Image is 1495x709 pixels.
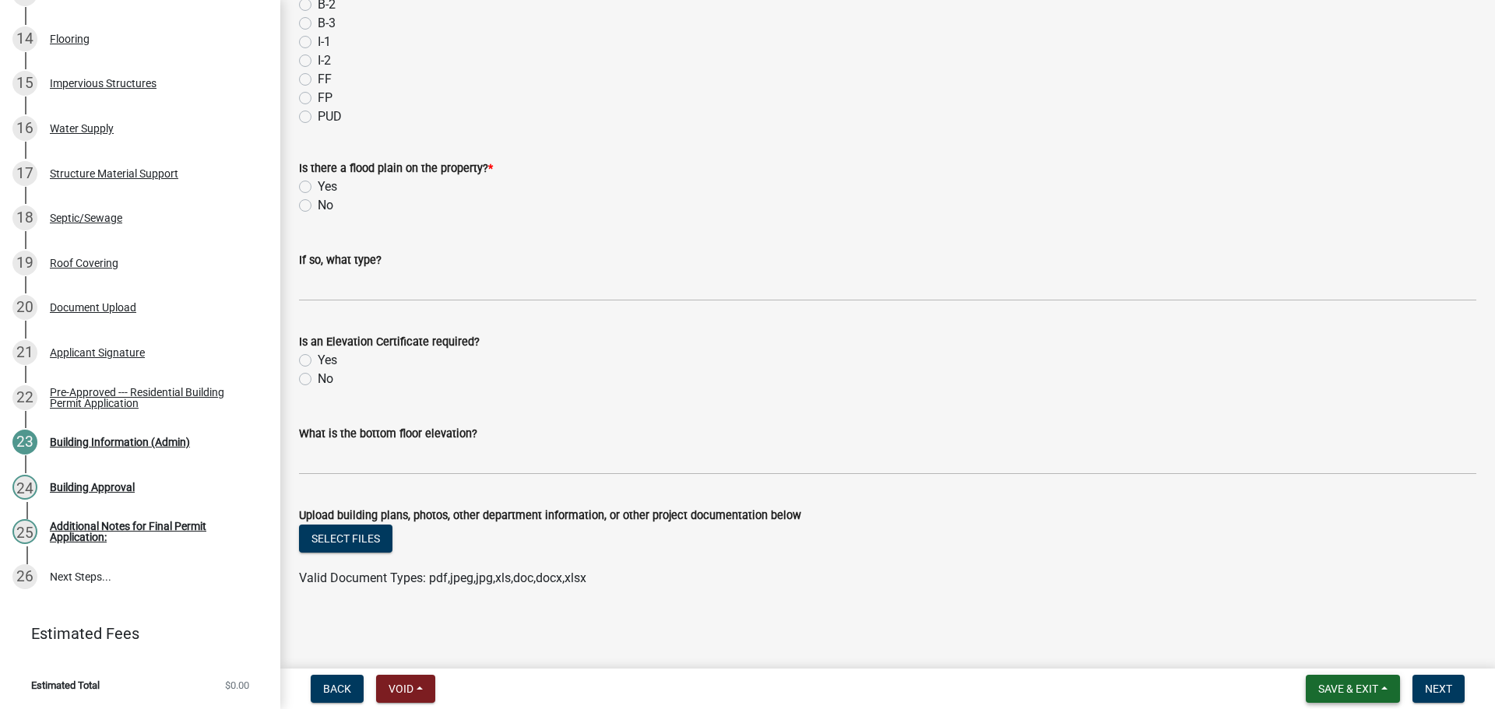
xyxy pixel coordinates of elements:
div: Pre-Approved --- Residential Building Permit Application [50,387,255,409]
div: 24 [12,475,37,500]
label: Yes [318,351,337,370]
span: Next [1425,683,1452,695]
span: Void [389,683,413,695]
div: 20 [12,295,37,320]
div: Structure Material Support [50,168,178,179]
button: Save & Exit [1306,675,1400,703]
div: 19 [12,251,37,276]
div: Roof Covering [50,258,118,269]
div: Document Upload [50,302,136,313]
div: 15 [12,71,37,96]
div: 16 [12,116,37,141]
div: Additional Notes for Final Permit Application: [50,521,255,542]
div: Building Approval [50,482,135,493]
a: Estimated Fees [12,618,255,649]
span: Back [323,683,351,695]
span: Save & Exit [1318,683,1378,695]
div: 14 [12,26,37,51]
label: Is an Elevation Certificate required? [299,337,480,348]
label: Upload building plans, photos, other department information, or other project documentation below [299,511,801,521]
button: Select files [299,525,392,553]
div: Water Supply [50,123,114,134]
label: I-2 [318,51,331,70]
label: No [318,370,333,388]
div: 18 [12,205,37,230]
div: 21 [12,340,37,365]
span: Estimated Total [31,680,100,690]
label: FF [318,70,332,89]
div: 25 [12,519,37,544]
span: $0.00 [225,680,249,690]
div: Building Information (Admin) [50,437,190,448]
label: No [318,196,333,215]
button: Back [311,675,364,703]
label: FP [318,89,332,107]
label: B-3 [318,14,336,33]
label: I-1 [318,33,331,51]
div: Flooring [50,33,90,44]
label: PUD [318,107,342,126]
div: 22 [12,385,37,410]
button: Void [376,675,435,703]
div: Septic/Sewage [50,212,122,223]
label: Yes [318,177,337,196]
label: Is there a flood plain on the property? [299,163,493,174]
div: Applicant Signature [50,347,145,358]
div: Impervious Structures [50,78,157,89]
div: 23 [12,430,37,455]
label: What is the bottom floor elevation? [299,429,477,440]
span: Valid Document Types: pdf,jpeg,jpg,xls,doc,docx,xlsx [299,570,586,585]
div: 17 [12,161,37,186]
button: Next [1412,675,1465,703]
div: 26 [12,564,37,589]
label: If so, what type? [299,255,382,266]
